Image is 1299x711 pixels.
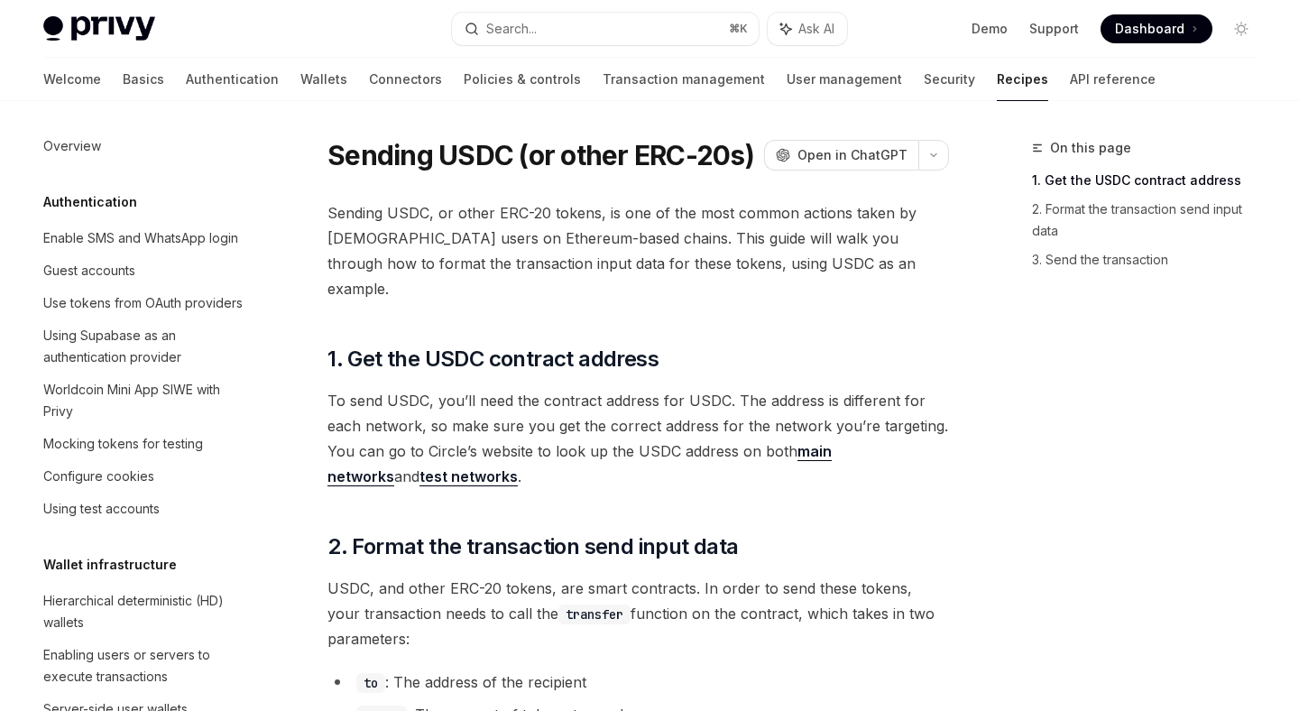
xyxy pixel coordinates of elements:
h5: Authentication [43,191,137,213]
span: 1. Get the USDC contract address [327,345,659,374]
a: Enable SMS and WhatsApp login [29,222,260,254]
a: Guest accounts [29,254,260,287]
a: Demo [972,20,1008,38]
a: Security [924,58,975,101]
a: API reference [1070,58,1156,101]
a: Configure cookies [29,460,260,493]
a: test networks [419,467,518,486]
a: 3. Send the transaction [1032,245,1270,274]
a: Support [1029,20,1079,38]
span: 2. Format the transaction send input data [327,532,738,561]
span: Open in ChatGPT [797,146,907,164]
a: Recipes [997,58,1048,101]
div: Using test accounts [43,498,160,520]
button: Toggle dark mode [1227,14,1256,43]
span: USDC, and other ERC-20 tokens, are smart contracts. In order to send these tokens, your transacti... [327,576,949,651]
code: transfer [558,605,631,624]
button: Ask AI [768,13,847,45]
a: Welcome [43,58,101,101]
a: Basics [123,58,164,101]
span: On this page [1050,137,1131,159]
div: Worldcoin Mini App SIWE with Privy [43,379,249,422]
div: Search... [486,18,537,40]
div: Hierarchical deterministic (HD) wallets [43,590,249,633]
div: Use tokens from OAuth providers [43,292,243,314]
div: Configure cookies [43,466,154,487]
a: Connectors [369,58,442,101]
a: Enabling users or servers to execute transactions [29,639,260,693]
span: Sending USDC, or other ERC-20 tokens, is one of the most common actions taken by [DEMOGRAPHIC_DAT... [327,200,949,301]
a: Mocking tokens for testing [29,428,260,460]
button: Open in ChatGPT [764,140,918,171]
span: To send USDC, you’ll need the contract address for USDC. The address is different for each networ... [327,388,949,489]
h1: Sending USDC (or other ERC-20s) [327,139,754,171]
a: Dashboard [1101,14,1212,43]
a: Policies & controls [464,58,581,101]
a: Hierarchical deterministic (HD) wallets [29,585,260,639]
a: Wallets [300,58,347,101]
a: Overview [29,130,260,162]
a: 1. Get the USDC contract address [1032,166,1270,195]
div: Mocking tokens for testing [43,433,203,455]
a: Authentication [186,58,279,101]
a: Use tokens from OAuth providers [29,287,260,319]
a: Worldcoin Mini App SIWE with Privy [29,374,260,428]
a: User management [787,58,902,101]
h5: Wallet infrastructure [43,554,177,576]
div: Enabling users or servers to execute transactions [43,644,249,688]
button: Search...⌘K [452,13,758,45]
code: to [356,673,385,693]
div: Using Supabase as an authentication provider [43,325,249,368]
div: Enable SMS and WhatsApp login [43,227,238,249]
a: Using test accounts [29,493,260,525]
a: 2. Format the transaction send input data [1032,195,1270,245]
a: Transaction management [603,58,765,101]
div: Guest accounts [43,260,135,282]
li: : The address of the recipient [327,669,949,695]
img: light logo [43,16,155,42]
span: ⌘ K [729,22,748,36]
div: Overview [43,135,101,157]
span: Dashboard [1115,20,1184,38]
a: Using Supabase as an authentication provider [29,319,260,374]
span: Ask AI [798,20,834,38]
